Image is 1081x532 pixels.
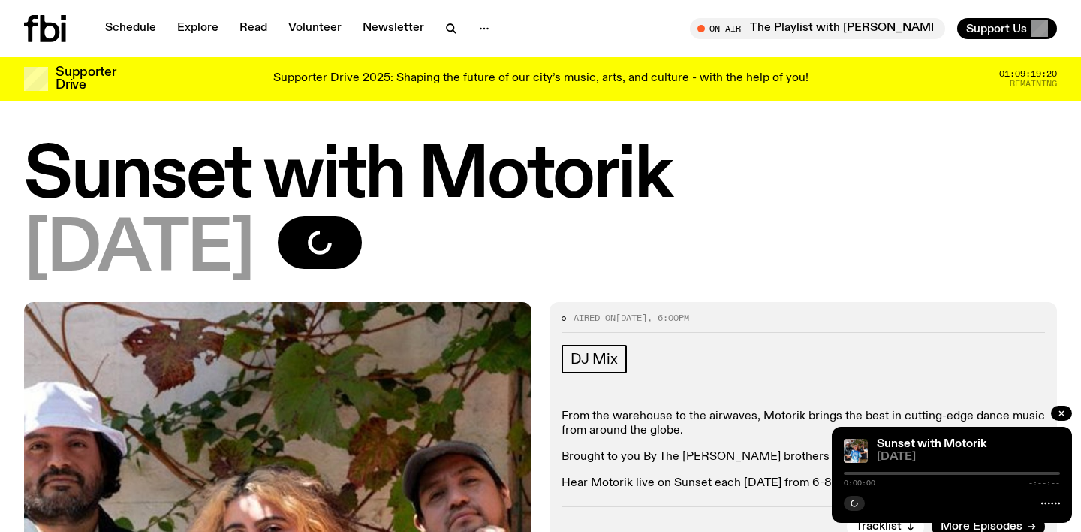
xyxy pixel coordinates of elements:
[647,312,689,324] span: , 6:00pm
[999,70,1057,78] span: 01:09:19:20
[562,450,1045,464] p: Brought to you By The [PERSON_NAME] brothers and [PERSON_NAME]
[24,143,1057,210] h1: Sunset with Motorik
[690,18,945,39] button: On AirThe Playlist with [PERSON_NAME] and [PERSON_NAME]
[616,312,647,324] span: [DATE]
[279,18,351,39] a: Volunteer
[562,345,627,373] a: DJ Mix
[56,66,116,92] h3: Supporter Drive
[844,439,868,463] img: Andrew, Reenie, and Pat stand in a row, smiling at the camera, in dappled light with a vine leafe...
[354,18,433,39] a: Newsletter
[96,18,165,39] a: Schedule
[562,410,1045,438] p: From the warehouse to the airwaves, Motorik brings the best in cutting-edge dance music from arou...
[966,22,1027,35] span: Support Us
[574,312,616,324] span: Aired on
[24,216,254,284] span: [DATE]
[877,452,1060,463] span: [DATE]
[230,18,276,39] a: Read
[1028,479,1060,487] span: -:--:--
[1010,80,1057,88] span: Remaining
[562,476,1045,491] p: Hear Motorik live on Sunset each [DATE] from 6-8pm.
[957,18,1057,39] button: Support Us
[273,72,808,86] p: Supporter Drive 2025: Shaping the future of our city’s music, arts, and culture - with the help o...
[571,351,618,367] span: DJ Mix
[168,18,227,39] a: Explore
[877,438,986,450] a: Sunset with Motorik
[844,479,875,487] span: 0:00:00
